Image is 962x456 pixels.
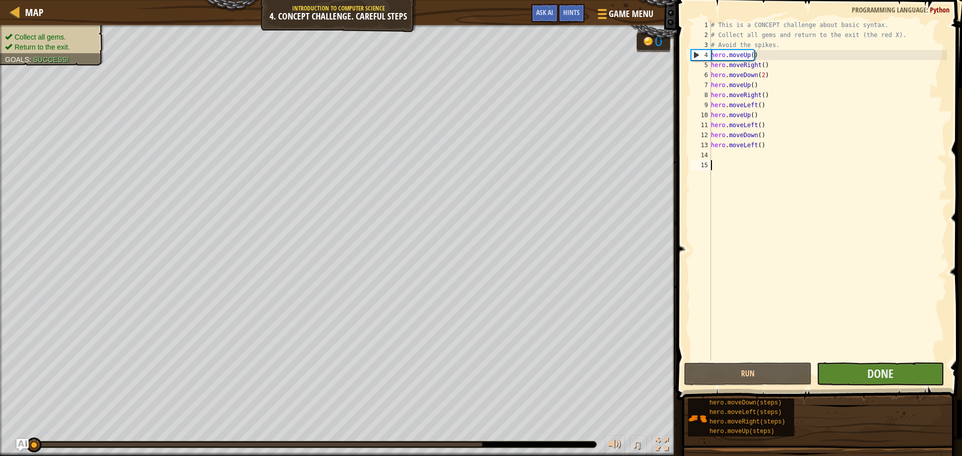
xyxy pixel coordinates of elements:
span: Python [930,5,949,15]
div: 15 [691,160,711,170]
button: Done [817,362,944,385]
span: Map [25,6,44,19]
span: Done [867,365,893,381]
button: Ask AI [531,4,558,23]
div: 5 [691,60,711,70]
div: 1 [691,20,711,30]
span: Collect all gems. [15,33,66,41]
span: : [926,5,930,15]
span: hero.moveLeft(steps) [709,409,782,416]
div: Team 'ogres' has 0 gold. [636,31,670,52]
li: Collect all gems. [5,32,96,42]
span: Success! [33,56,69,64]
div: 11 [691,120,711,130]
a: Map [20,6,44,19]
div: 10 [691,110,711,120]
div: 12 [691,130,711,140]
div: 2 [691,30,711,40]
span: Hints [563,8,580,17]
div: 0 [655,35,665,49]
span: Goals [5,56,29,64]
button: Toggle fullscreen [652,435,672,456]
span: Return to the exit. [15,43,70,51]
span: : [29,56,33,64]
img: portrait.png [688,409,707,428]
span: hero.moveUp(steps) [709,428,775,435]
div: 4 [691,50,711,60]
button: Ask AI [17,439,29,451]
span: Game Menu [609,8,653,21]
button: ♫ [630,435,647,456]
div: 8 [691,90,711,100]
div: 7 [691,80,711,90]
button: Adjust volume [605,435,625,456]
span: hero.moveDown(steps) [709,399,782,406]
div: 3 [691,40,711,50]
span: hero.moveRight(steps) [709,418,785,425]
div: 14 [691,150,711,160]
button: Run [684,362,811,385]
div: 9 [691,100,711,110]
span: Ask AI [536,8,553,17]
button: Game Menu [590,4,659,28]
span: Programming language [852,5,926,15]
li: Return to the exit. [5,42,96,52]
span: ♫ [632,437,642,452]
div: 6 [691,70,711,80]
div: 13 [691,140,711,150]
